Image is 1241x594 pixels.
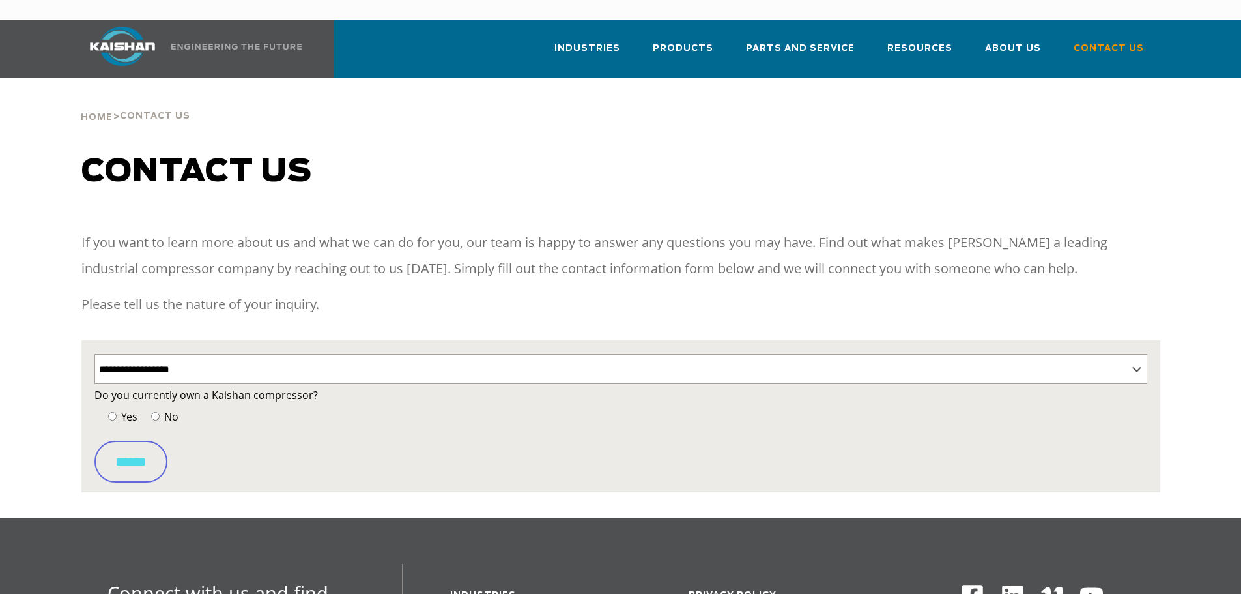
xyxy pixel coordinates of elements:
p: If you want to learn more about us and what we can do for you, our team is happy to answer any qu... [81,230,1160,282]
a: Kaishan USA [74,20,304,78]
img: kaishan logo [74,27,171,66]
span: Yes [119,409,137,424]
label: Do you currently own a Kaishan compressor? [94,386,1147,404]
a: Products [653,31,713,76]
span: Resources [887,41,952,56]
div: > [81,78,190,128]
span: Industries [554,41,620,56]
form: Contact form [94,386,1147,483]
p: Please tell us the nature of your inquiry. [81,291,1160,318]
a: Contact Us [1074,31,1144,76]
span: Contact us [81,156,312,188]
a: Resources [887,31,952,76]
span: Home [81,113,113,122]
img: Engineering the future [171,44,302,50]
a: About Us [985,31,1041,76]
span: No [162,409,178,424]
a: Industries [554,31,620,76]
span: Contact Us [120,112,190,121]
span: Parts and Service [746,41,855,56]
input: Yes [108,412,117,421]
span: Contact Us [1074,41,1144,56]
a: Home [81,111,113,123]
span: Products [653,41,713,56]
input: No [151,412,160,421]
a: Parts and Service [746,31,855,76]
span: About Us [985,41,1041,56]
